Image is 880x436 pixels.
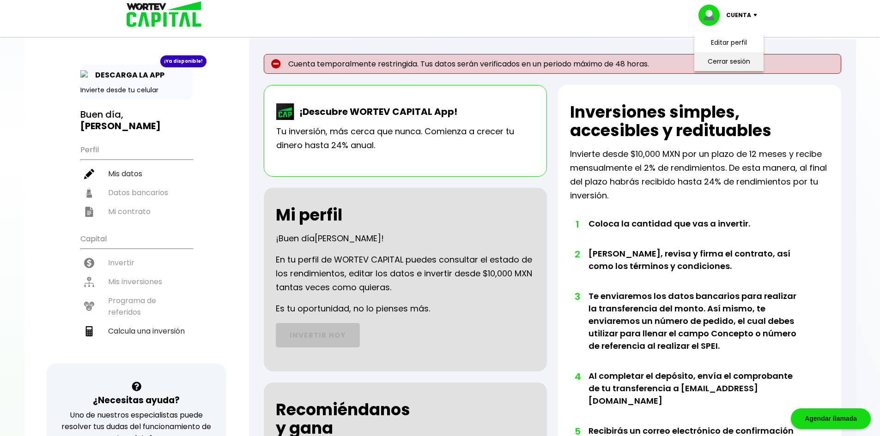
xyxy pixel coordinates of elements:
[575,290,579,304] span: 3
[315,233,381,244] span: [PERSON_NAME]
[160,55,206,67] div: ¡Ya disponible!
[575,370,579,383] span: 4
[271,59,281,69] img: error-circle.027baa21.svg
[589,217,803,247] li: Coloca la cantidad que vas a invertir.
[80,109,193,132] h3: Buen día,
[276,125,534,152] p: Tu inversión, más cerca que nunca. Comienza a crecer tu dinero hasta 24% anual.
[276,323,360,347] a: INVERTIR HOY
[589,370,803,424] li: Al completar el depósito, envía el comprobante de tu transferencia a [EMAIL_ADDRESS][DOMAIN_NAME]
[589,247,803,290] li: [PERSON_NAME], revisa y firma el contrato, así como los términos y condiciones.
[589,290,803,370] li: Te enviaremos los datos bancarios para realizar la transferencia del monto. Así mismo, te enviare...
[80,228,193,364] ul: Capital
[791,408,871,429] div: Agendar llamada
[276,103,295,120] img: wortev-capital-app-icon
[80,322,193,340] a: Calcula una inversión
[276,232,384,245] p: ¡Buen día !
[698,5,726,26] img: profile-image
[276,253,535,294] p: En tu perfil de WORTEV CAPITAL puedes consultar el estado de los rendimientos, editar los datos e...
[575,217,579,231] span: 1
[711,38,747,48] a: Editar perfil
[264,54,841,74] p: Cuenta temporalmente restringida. Tus datos serán verificados en un periodo máximo de 48 horas.
[80,164,193,183] a: Mis datos
[295,105,457,119] p: ¡Descubre WORTEV CAPITAL App!
[80,85,193,95] p: Invierte desde tu celular
[91,69,164,81] p: DESCARGA LA APP
[80,70,91,80] img: app-icon
[80,119,161,132] b: [PERSON_NAME]
[93,394,180,407] h3: ¿Necesitas ayuda?
[575,247,579,261] span: 2
[84,169,94,179] img: editar-icon.952d3147.svg
[80,139,193,221] ul: Perfil
[726,8,751,22] p: Cuenta
[84,326,94,336] img: calculadora-icon.17d418c4.svg
[692,52,766,71] li: Cerrar sesión
[570,103,829,140] h2: Inversiones simples, accesibles y redituables
[751,14,764,17] img: icon-down
[570,147,829,203] p: Invierte desde $10,000 MXN por un plazo de 12 meses y recibe mensualmente el 2% de rendimientos. ...
[276,302,430,316] p: Es tu oportunidad, no lo pienses más.
[276,206,342,224] h2: Mi perfil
